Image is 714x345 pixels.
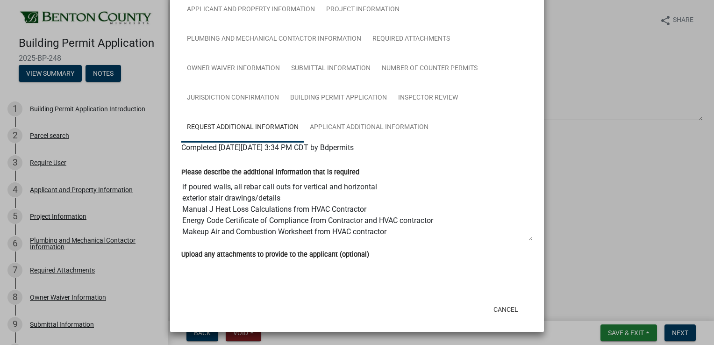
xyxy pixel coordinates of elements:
a: Inspector Review [393,83,464,113]
a: Applicant Additional Information [304,113,434,143]
a: Request Additional Information [181,113,304,143]
a: Jurisdiction Confirmation [181,83,285,113]
a: Submittal Information [286,54,376,84]
label: Please describe the additional information that is required [181,169,359,176]
a: Plumbing and Mechanical Contactor Information [181,24,367,54]
span: Completed [DATE][DATE] 3:34 PM CDT by Bdpermits [181,143,354,152]
a: Building Permit Application [285,83,393,113]
button: Cancel [486,301,526,318]
a: Required Attachments [367,24,456,54]
a: Number of Counter Permits [376,54,483,84]
a: Owner Waiver Information [181,54,286,84]
textarea: please upload building plans layout of modular house footing, foundation drawings basement layout... [181,178,533,241]
label: Upload any attachments to provide to the applicant (optional) [181,252,369,258]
